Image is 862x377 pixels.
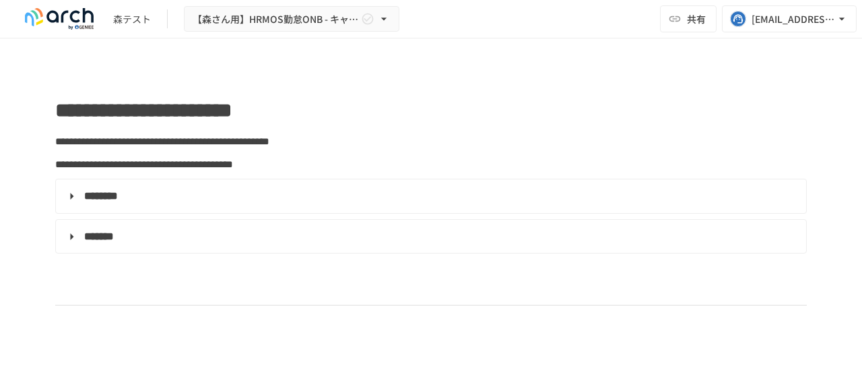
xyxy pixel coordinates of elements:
[687,11,706,26] span: 共有
[184,6,399,32] button: 【森さん用】HRMOS勤怠ONB - キャッチアップ
[752,11,835,28] div: [EMAIL_ADDRESS][DOMAIN_NAME]
[16,8,102,30] img: logo-default@2x-9cf2c760.svg
[193,11,358,28] span: 【森さん用】HRMOS勤怠ONB - キャッチアップ
[660,5,717,32] button: 共有
[113,12,151,26] div: 森テスト
[722,5,857,32] button: [EMAIL_ADDRESS][DOMAIN_NAME]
